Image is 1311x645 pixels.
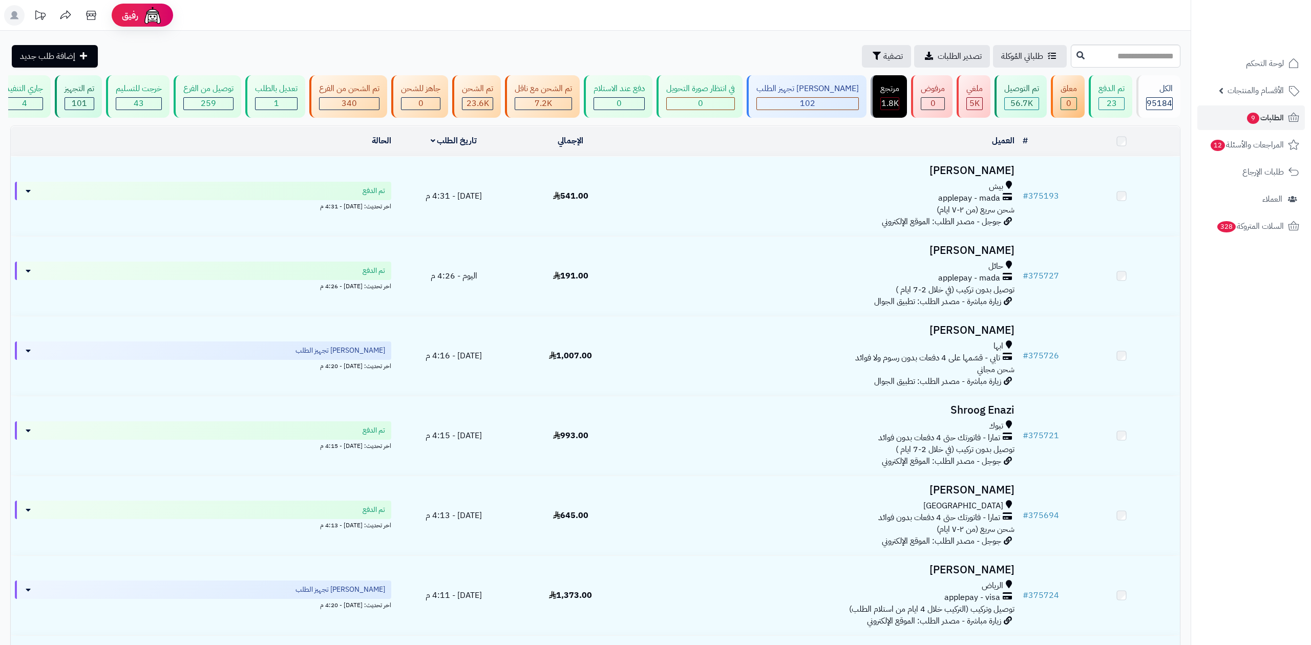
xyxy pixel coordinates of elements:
[65,98,94,110] div: 101
[869,75,909,118] a: مرتجع 1.8K
[698,97,703,110] span: 0
[183,83,234,95] div: توصيل من الفرع
[553,429,588,442] span: 993.00
[15,360,391,371] div: اخر تحديث: [DATE] - 4:20 م
[756,83,859,95] div: [PERSON_NAME] تجهيز الطلب
[401,98,440,110] div: 0
[1066,97,1071,110] span: 0
[15,599,391,610] div: اخر تحديث: [DATE] - 4:20 م
[1023,429,1059,442] a: #375721
[993,45,1067,68] a: طلباتي المُوكلة
[65,83,94,95] div: تم التجهيز
[12,45,98,68] a: إضافة طلب جديد
[1023,190,1059,202] a: #375193
[914,45,990,68] a: تصدير الطلبات
[426,190,482,202] span: [DATE] - 4:31 م
[295,585,385,595] span: [PERSON_NAME] تجهيز الطلب
[15,519,391,530] div: اخر تحديث: [DATE] - 4:13 م
[967,98,982,110] div: 4977
[363,186,385,196] span: تم الدفع
[874,295,1001,308] span: زيارة مباشرة - مصدر الطلب: تطبيق الجوال
[880,83,899,95] div: مرتجع
[256,98,297,110] div: 1
[1134,75,1182,118] a: الكل95184
[993,340,1003,352] span: ابها
[295,346,385,356] span: [PERSON_NAME] تجهيز الطلب
[1023,589,1059,601] a: #375724
[633,564,1014,576] h3: [PERSON_NAME]
[923,500,1003,512] span: [GEOGRAPHIC_DATA]
[549,350,592,362] span: 1,007.00
[116,98,161,110] div: 43
[862,45,911,68] button: تصفية
[104,75,172,118] a: خرجت للتسليم 43
[558,135,583,147] a: الإجمالي
[1099,98,1124,110] div: 23
[1216,219,1284,233] span: السلات المتروكة
[15,280,391,291] div: اخر تحديث: [DATE] - 4:26 م
[307,75,389,118] a: تم الشحن من الفرع 340
[15,440,391,450] div: اخر تحديث: [DATE] - 4:15 م
[955,75,992,118] a: ملغي 5K
[363,505,385,515] span: تم الدفع
[1023,350,1059,362] a: #375726
[966,83,983,95] div: ملغي
[1217,221,1236,232] span: 328
[1010,97,1033,110] span: 56.7K
[666,83,735,95] div: في انتظار صورة التحويل
[503,75,582,118] a: تم الشحن مع ناقل 7.2K
[243,75,307,118] a: تعديل بالطلب 1
[6,83,43,95] div: جاري التنفيذ
[1087,75,1134,118] a: تم الدفع 23
[20,50,75,62] span: إضافة طلب جديد
[989,181,1003,192] span: بيش
[654,75,745,118] a: في انتظار صورة التحويل 0
[1147,97,1172,110] span: 95184
[921,83,945,95] div: مرفوض
[1197,187,1305,211] a: العملاء
[462,83,493,95] div: تم الشحن
[122,9,138,21] span: رفيق
[134,97,144,110] span: 43
[582,75,654,118] a: دفع عند الاستلام 0
[977,363,1014,376] span: شحن مجاني
[931,97,936,110] span: 0
[757,98,858,110] div: 102
[426,350,482,362] span: [DATE] - 4:16 م
[274,97,279,110] span: 1
[992,75,1049,118] a: تم التوصيل 56.7K
[849,603,1014,615] span: توصيل وتركيب (التركيب خلال 4 ايام من استلام الطلب)
[881,98,899,110] div: 1813
[426,589,482,601] span: [DATE] - 4:11 م
[1210,138,1284,152] span: المراجعات والأسئلة
[633,325,1014,336] h3: [PERSON_NAME]
[855,352,1000,364] span: تابي - قسّمها على 4 دفعات بدون رسوم ولا فوائد
[1023,509,1059,522] a: #375694
[418,97,424,110] span: 0
[594,98,644,110] div: 0
[22,97,27,110] span: 4
[745,75,869,118] a: [PERSON_NAME] تجهيز الطلب 102
[535,97,552,110] span: 7.2K
[184,98,233,110] div: 259
[992,135,1014,147] a: العميل
[255,83,298,95] div: تعديل بالطلب
[1023,589,1028,601] span: #
[867,615,1001,627] span: زيارة مباشرة - مصدر الطلب: الموقع الإلكتروني
[938,50,982,62] span: تصدير الطلبات
[1262,192,1282,206] span: العملاء
[909,75,955,118] a: مرفوض 0
[937,523,1014,535] span: شحن سريع (من ٢-٧ ايام)
[1197,133,1305,157] a: المراجعات والأسئلة12
[1246,111,1284,125] span: الطلبات
[1242,165,1284,179] span: طلبات الإرجاع
[1061,98,1076,110] div: 0
[320,98,379,110] div: 340
[1001,50,1043,62] span: طلباتي المُوكلة
[878,512,1000,524] span: تمارا - فاتورتك حتى 4 دفعات بدون فوائد
[53,75,104,118] a: تم التجهيز 101
[342,97,357,110] span: 340
[363,425,385,436] span: تم الدفع
[1107,97,1117,110] span: 23
[882,455,1001,467] span: جوجل - مصدر الطلب: الموقع الإلكتروني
